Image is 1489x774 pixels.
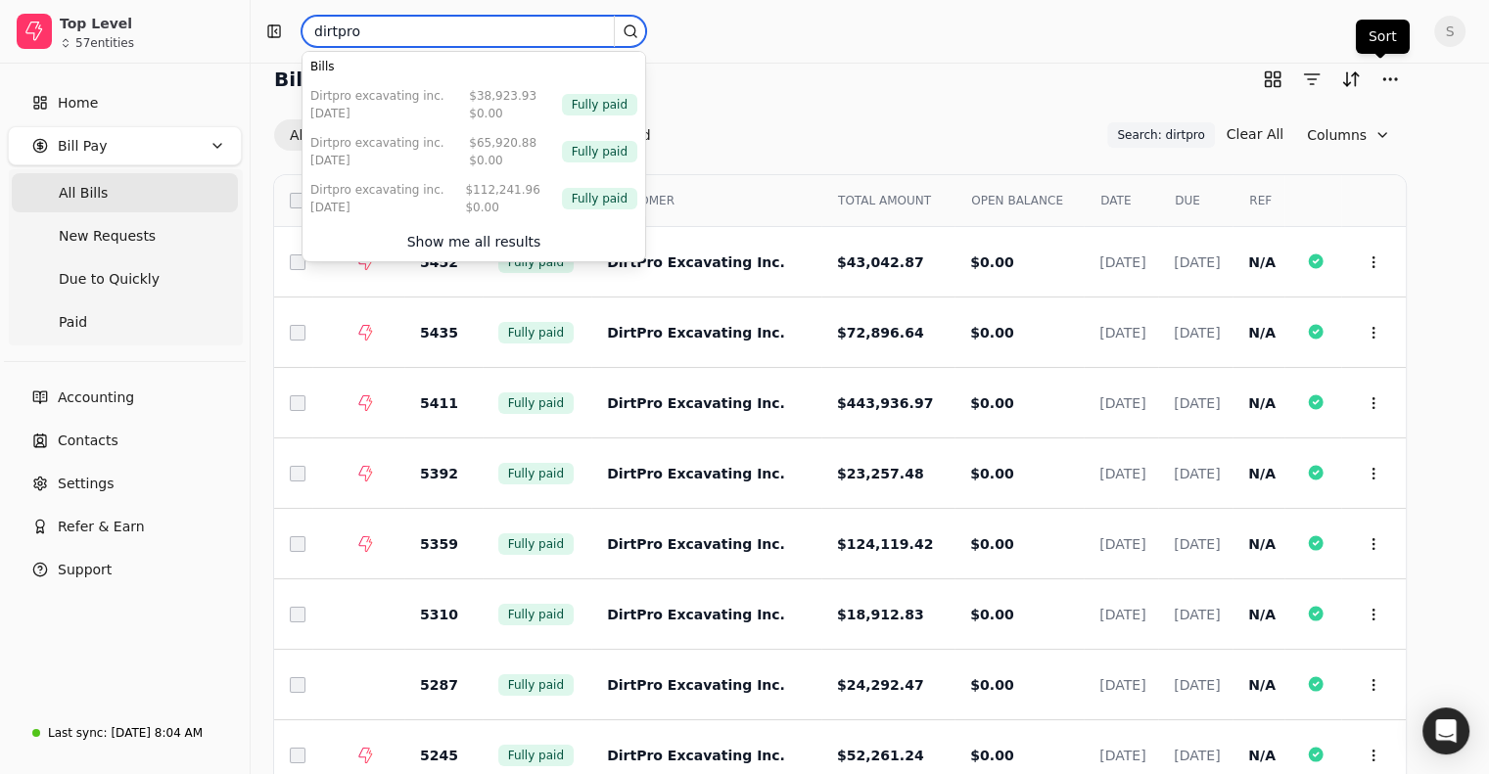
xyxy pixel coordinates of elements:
[970,395,1013,411] span: $0.00
[59,312,87,333] span: Paid
[970,536,1013,552] span: $0.00
[8,507,242,546] button: Refer & Earn
[1174,254,1220,270] span: [DATE]
[12,259,238,298] a: Due to Quickly
[420,607,458,622] span: 5310
[1100,192,1131,209] span: DATE
[1248,254,1276,270] span: N/A
[1335,64,1367,95] button: Sort
[58,474,114,494] span: Settings
[310,87,444,105] div: DirtPro Excavating Inc.
[508,535,564,553] span: Fully paid
[306,226,641,257] button: Show me all results
[58,431,118,451] span: Contacts
[1248,607,1276,622] span: N/A
[572,143,628,160] span: Fully paid
[12,216,238,255] a: New Requests
[970,466,1013,481] span: $0.00
[1174,536,1220,552] span: [DATE]
[1248,536,1276,552] span: N/A
[837,395,933,411] span: $443,936.97
[469,152,536,169] div: $0.00
[8,126,242,165] button: Bill Pay
[1174,607,1220,622] span: [DATE]
[837,254,924,270] span: $43,042.87
[75,37,134,49] div: 57 entities
[469,87,536,105] div: $38,923.93
[8,83,242,122] a: Home
[1248,466,1276,481] span: N/A
[970,325,1013,341] span: $0.00
[607,607,785,622] span: DirtPro Excavating Inc.
[274,119,667,151] div: Invoice filter options
[48,724,107,742] div: Last sync:
[8,550,242,589] button: Support
[310,199,444,216] div: [DATE]
[8,464,242,503] a: Settings
[465,199,539,216] div: $0.00
[59,226,156,247] span: New Requests
[837,607,924,622] span: $18,912.83
[302,52,645,81] div: Bills
[8,421,242,460] a: Contacts
[420,536,458,552] span: 5359
[420,254,458,270] span: 5452
[1248,395,1276,411] span: N/A
[58,387,134,408] span: Accounting
[1248,677,1276,693] span: N/A
[838,192,931,209] span: TOTAL AMOUNT
[1175,192,1200,209] span: DUE
[837,466,924,481] span: $23,257.48
[607,677,785,693] span: DirtPro Excavating Inc.
[607,536,785,552] span: DirtPro Excavating Inc.
[8,715,242,751] a: Last sync:[DATE] 8:04 AM
[607,748,785,763] span: DirtPro Excavating Inc.
[607,325,785,341] span: DirtPro Excavating Inc.
[59,183,108,204] span: All Bills
[58,93,98,114] span: Home
[111,724,203,742] div: [DATE] 8:04 AM
[1174,748,1220,763] span: [DATE]
[58,560,112,580] span: Support
[572,96,628,114] span: Fully paid
[508,676,564,694] span: Fully paid
[420,395,458,411] span: 5411
[420,325,458,341] span: 5435
[607,254,785,270] span: DirtPro Excavating Inc.
[469,134,536,152] div: $65,920.88
[508,747,564,764] span: Fully paid
[1174,325,1220,341] span: [DATE]
[1174,466,1220,481] span: [DATE]
[1434,16,1466,47] button: S
[1099,254,1145,270] span: [DATE]
[1099,607,1145,622] span: [DATE]
[572,190,628,207] span: Fully paid
[1107,122,1214,148] button: Search: dirtpro
[1099,395,1145,411] span: [DATE]
[1248,325,1276,341] span: N/A
[310,105,444,122] div: [DATE]
[970,254,1013,270] span: $0.00
[970,607,1013,622] span: $0.00
[1099,536,1145,552] span: [DATE]
[420,677,458,693] span: 5287
[58,136,107,157] span: Bill Pay
[274,64,355,95] h2: Bill Pay
[1099,325,1145,341] span: [DATE]
[469,105,536,122] div: $0.00
[508,324,564,341] span: Fully paid
[58,517,145,537] span: Refer & Earn
[420,748,458,763] span: 5245
[1374,64,1406,95] button: More
[1249,192,1272,209] span: REF
[407,232,541,252] div: Show me all results
[420,466,458,481] span: 5392
[60,14,233,33] div: Top Level
[274,119,322,151] button: All
[1291,119,1406,151] button: Column visibility settings
[1117,126,1204,144] span: Search: dirtpro
[970,748,1013,763] span: $0.00
[8,378,242,417] a: Accounting
[508,465,564,482] span: Fully paid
